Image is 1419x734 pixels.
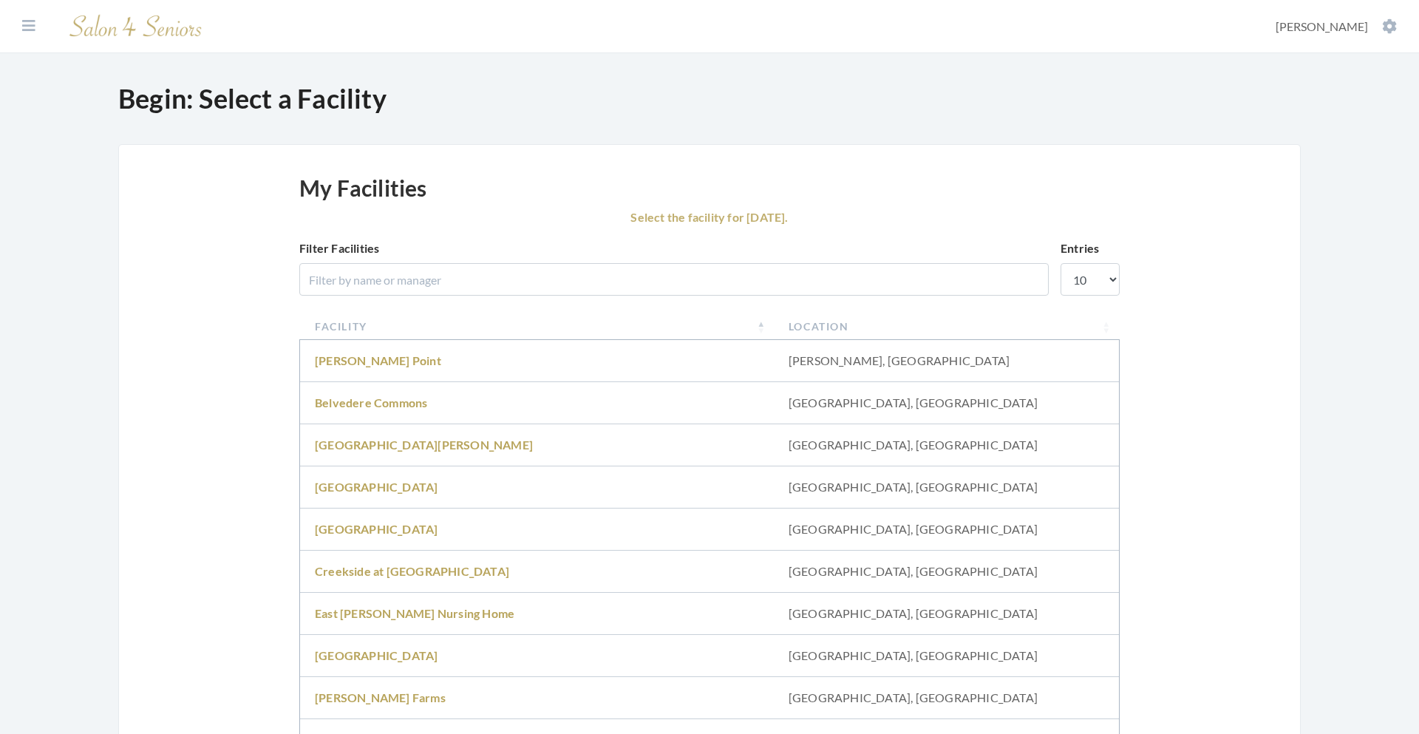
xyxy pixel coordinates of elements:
[299,207,1120,228] p: Select the facility for [DATE].
[774,551,1119,593] td: [GEOGRAPHIC_DATA], [GEOGRAPHIC_DATA]
[774,593,1119,635] td: [GEOGRAPHIC_DATA], [GEOGRAPHIC_DATA]
[774,635,1119,677] td: [GEOGRAPHIC_DATA], [GEOGRAPHIC_DATA]
[774,424,1119,466] td: [GEOGRAPHIC_DATA], [GEOGRAPHIC_DATA]
[774,313,1119,340] th: Location: activate to sort column ascending
[62,9,210,44] img: Salon 4 Seniors
[315,690,446,704] a: [PERSON_NAME] Farms
[299,239,379,257] label: Filter Facilities
[1061,239,1099,257] label: Entries
[774,677,1119,719] td: [GEOGRAPHIC_DATA], [GEOGRAPHIC_DATA]
[315,438,533,452] a: [GEOGRAPHIC_DATA][PERSON_NAME]
[774,466,1119,509] td: [GEOGRAPHIC_DATA], [GEOGRAPHIC_DATA]
[315,395,427,410] a: Belvedere Commons
[774,382,1119,424] td: [GEOGRAPHIC_DATA], [GEOGRAPHIC_DATA]
[299,263,1049,296] input: Filter by name or manager
[315,480,438,494] a: [GEOGRAPHIC_DATA]
[315,522,438,536] a: [GEOGRAPHIC_DATA]
[300,313,774,340] th: Facility: activate to sort column descending
[118,83,1301,115] h1: Begin: Select a Facility
[315,648,438,662] a: [GEOGRAPHIC_DATA]
[315,606,514,620] a: East [PERSON_NAME] Nursing Home
[774,509,1119,551] td: [GEOGRAPHIC_DATA], [GEOGRAPHIC_DATA]
[1276,19,1368,33] span: [PERSON_NAME]
[774,340,1119,382] td: [PERSON_NAME], [GEOGRAPHIC_DATA]
[315,353,441,367] a: [PERSON_NAME] Point
[299,174,427,201] h2: My Facilities
[1271,18,1401,35] button: [PERSON_NAME]
[315,564,509,578] a: Creekside at [GEOGRAPHIC_DATA]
